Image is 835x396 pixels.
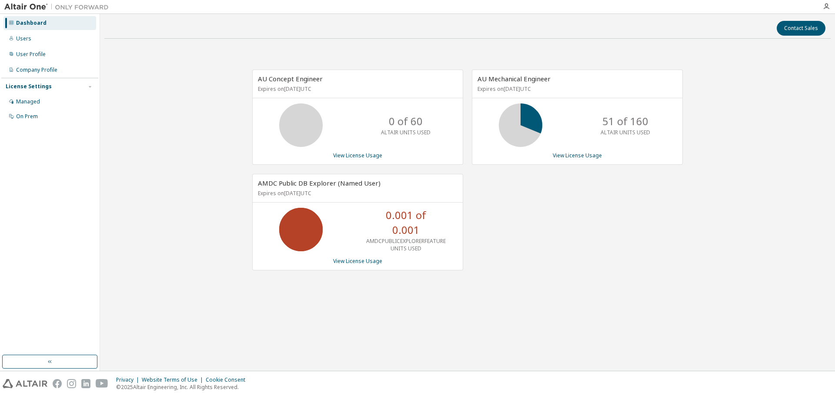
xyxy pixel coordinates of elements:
[3,379,47,388] img: altair_logo.svg
[478,85,675,93] p: Expires on [DATE] UTC
[67,379,76,388] img: instagram.svg
[553,152,602,159] a: View License Usage
[116,383,250,391] p: © 2025 Altair Engineering, Inc. All Rights Reserved.
[333,257,382,265] a: View License Usage
[142,376,206,383] div: Website Terms of Use
[601,129,650,136] p: ALTAIR UNITS USED
[333,152,382,159] a: View License Usage
[81,379,90,388] img: linkedin.svg
[366,237,446,252] p: AMDCPUBLICEXPLORERFEATURE UNITS USED
[258,179,381,187] span: AMDC Public DB Explorer (Named User)
[371,208,441,238] p: 0.001 of 0.001
[258,74,323,83] span: AU Concept Engineer
[16,20,47,27] div: Dashboard
[16,98,40,105] div: Managed
[478,74,551,83] span: AU Mechanical Engineer
[16,35,31,42] div: Users
[4,3,113,11] img: Altair One
[389,114,423,129] p: 0 of 60
[96,379,108,388] img: youtube.svg
[16,51,46,58] div: User Profile
[6,83,52,90] div: License Settings
[381,129,431,136] p: ALTAIR UNITS USED
[258,190,455,197] p: Expires on [DATE] UTC
[16,113,38,120] div: On Prem
[258,85,455,93] p: Expires on [DATE] UTC
[602,114,648,129] p: 51 of 160
[206,376,250,383] div: Cookie Consent
[16,67,57,73] div: Company Profile
[53,379,62,388] img: facebook.svg
[116,376,142,383] div: Privacy
[777,21,825,36] button: Contact Sales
